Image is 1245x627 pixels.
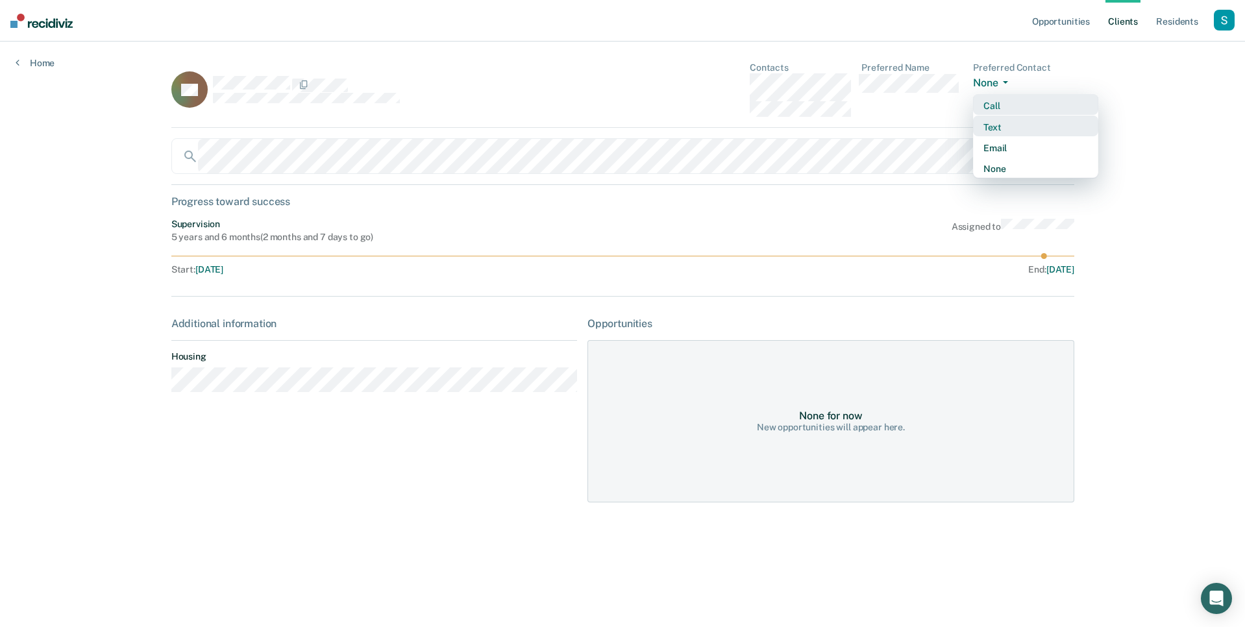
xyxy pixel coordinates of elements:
div: Start : [171,264,624,275]
div: None for now [799,410,862,422]
div: Text [983,122,1088,133]
span: [DATE] [1046,264,1074,275]
div: Open Intercom Messenger [1201,583,1232,614]
div: None [983,164,1088,175]
dt: Preferred Contact [973,62,1074,73]
span: [DATE] [195,264,223,275]
button: None [973,77,1013,92]
div: New opportunities will appear here. [757,422,905,433]
div: Assigned to [952,219,1074,243]
div: Additional information [171,317,577,330]
div: Opportunities [587,317,1074,330]
div: 5 years and 6 months ( 2 months and 7 days to go ) [171,232,373,243]
img: Recidiviz [10,14,73,28]
div: Supervision [171,219,373,230]
div: Email [983,143,1088,154]
dt: Preferred Name [861,62,963,73]
div: End : [628,264,1074,275]
div: Progress toward success [171,195,1074,208]
div: Call [983,101,1088,112]
dt: Housing [171,351,577,362]
a: Home [16,57,55,69]
dt: Contacts [750,62,851,73]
